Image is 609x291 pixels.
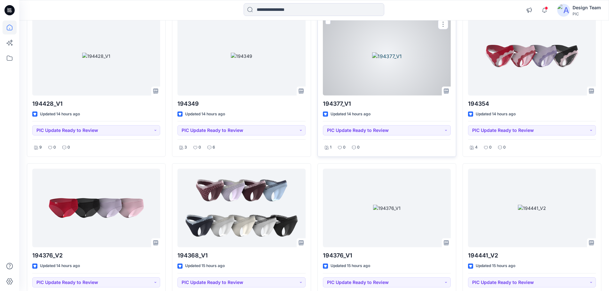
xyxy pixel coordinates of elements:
[177,169,305,248] a: 194368_V1
[468,17,596,96] a: 194354
[177,99,305,108] p: 194349
[476,263,515,269] p: Updated 15 hours ago
[468,99,596,108] p: 194354
[503,144,506,151] p: 0
[40,111,80,118] p: Updated 14 hours ago
[475,144,478,151] p: 4
[323,169,451,248] a: 194376_V1
[40,263,80,269] p: Updated 14 hours ago
[331,263,370,269] p: Updated 15 hours ago
[199,144,201,151] p: 0
[323,99,451,108] p: 194377_V1
[573,4,601,11] div: Design Team
[53,144,56,151] p: 0
[177,17,305,96] a: 194349
[323,251,451,260] p: 194376_V1
[32,251,160,260] p: 194376_V2
[468,251,596,260] p: 194441_V2
[323,17,451,96] a: 194377_V1
[476,111,516,118] p: Updated 14 hours ago
[32,169,160,248] a: 194376_V2
[185,111,225,118] p: Updated 14 hours ago
[343,144,346,151] p: 0
[32,17,160,96] a: 194428_V1
[39,144,42,151] p: 9
[330,144,332,151] p: 1
[67,144,70,151] p: 0
[177,251,305,260] p: 194368_V1
[213,144,215,151] p: 6
[557,4,570,17] img: avatar
[185,263,225,269] p: Updated 15 hours ago
[357,144,360,151] p: 0
[573,11,601,16] div: PIC
[468,169,596,248] a: 194441_V2
[184,144,187,151] p: 3
[32,99,160,108] p: 194428_V1
[489,144,492,151] p: 0
[331,111,371,118] p: Updated 14 hours ago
